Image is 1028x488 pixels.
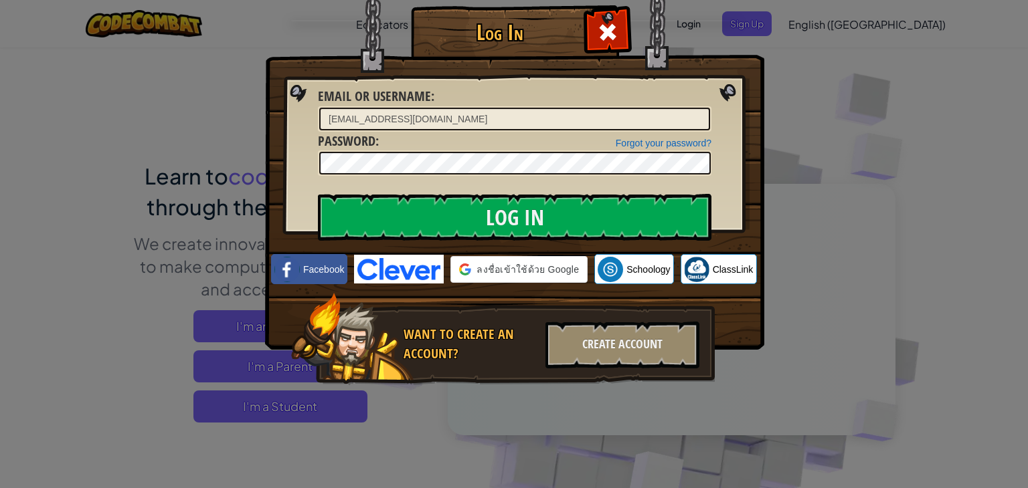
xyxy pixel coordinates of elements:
[450,256,588,283] div: ลงชื่อเข้าใช้ด้วย Google
[414,21,585,44] h1: Log In
[626,263,670,276] span: Schoology
[303,263,344,276] span: Facebook
[545,322,699,368] div: Create Account
[318,194,711,241] input: Log In
[598,257,623,282] img: schoology.png
[616,138,711,148] a: Forgot your password?
[318,87,431,105] span: Email or Username
[684,257,709,282] img: classlink-logo-small.png
[318,87,434,106] label: :
[274,257,300,282] img: facebook_small.png
[354,255,444,283] img: clever-logo-blue.png
[713,263,754,276] span: ClassLink
[318,132,379,151] label: :
[477,263,579,276] span: ลงชื่อเข้าใช้ด้วย Google
[404,325,537,363] div: Want to create an account?
[318,132,375,150] span: Password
